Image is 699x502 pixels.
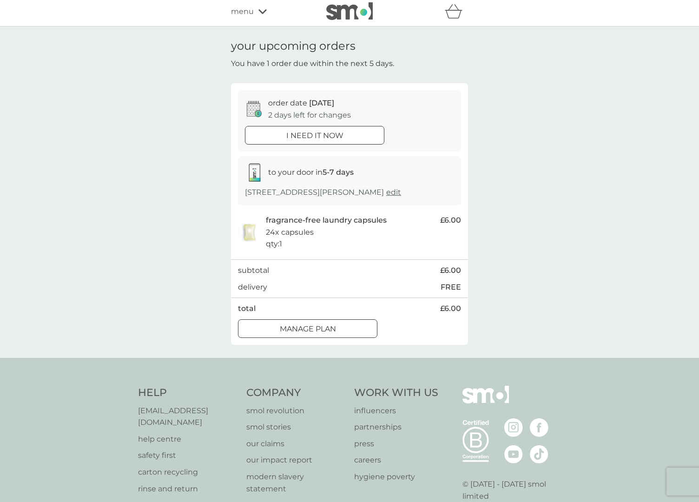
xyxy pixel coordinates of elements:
h1: your upcoming orders [231,40,356,53]
img: visit the smol Facebook page [530,418,548,437]
img: visit the smol Tiktok page [530,445,548,463]
span: £6.00 [440,264,461,277]
p: FREE [441,281,461,293]
img: visit the smol Youtube page [504,445,523,463]
p: delivery [238,281,267,293]
a: smol revolution [246,405,345,417]
p: Manage plan [280,323,336,335]
p: i need it now [286,130,343,142]
span: [DATE] [309,99,334,107]
a: carton recycling [138,466,237,478]
strong: 5-7 days [323,168,354,177]
img: smol [326,2,373,20]
p: total [238,303,256,315]
p: You have 1 order due within the next 5 days. [231,58,394,70]
p: [STREET_ADDRESS][PERSON_NAME] [245,186,401,198]
h4: Company [246,386,345,400]
a: our claims [246,438,345,450]
button: Manage plan [238,319,377,338]
span: to your door in [268,168,354,177]
span: £6.00 [440,303,461,315]
p: 2 days left for changes [268,109,351,121]
a: edit [386,188,401,197]
a: [EMAIL_ADDRESS][DOMAIN_NAME] [138,405,237,429]
div: basket [445,2,468,21]
a: rinse and return [138,483,237,495]
h4: Work With Us [354,386,438,400]
a: influencers [354,405,438,417]
a: partnerships [354,421,438,433]
a: our impact report [246,454,345,466]
p: order date [268,97,334,109]
span: menu [231,6,254,18]
a: press [354,438,438,450]
p: 24x capsules [266,226,314,238]
img: visit the smol Instagram page [504,418,523,437]
h4: Help [138,386,237,400]
a: hygiene poverty [354,471,438,483]
a: safety first [138,449,237,462]
span: £6.00 [440,214,461,226]
p: fragrance-free laundry capsules [266,214,387,226]
p: qty : 1 [266,238,282,250]
button: i need it now [245,126,384,145]
a: modern slavery statement [246,471,345,495]
p: subtotal [238,264,269,277]
a: careers [354,454,438,466]
a: smol stories [246,421,345,433]
img: smol [462,386,509,417]
p: © [DATE] - [DATE] smol limited [462,478,561,502]
a: help centre [138,433,237,445]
